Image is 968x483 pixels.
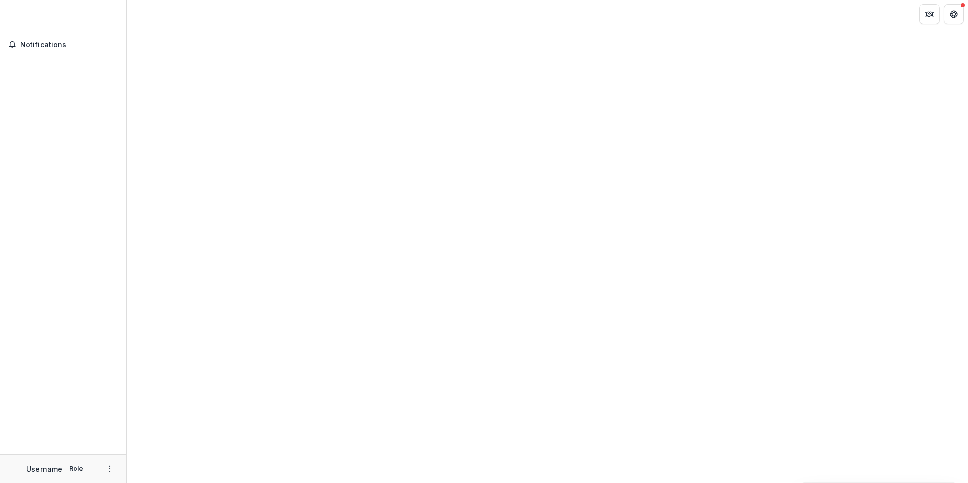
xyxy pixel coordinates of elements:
[66,464,86,473] p: Role
[919,4,940,24] button: Partners
[104,463,116,475] button: More
[20,41,118,49] span: Notifications
[4,36,122,53] button: Notifications
[944,4,964,24] button: Get Help
[26,464,62,474] p: Username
